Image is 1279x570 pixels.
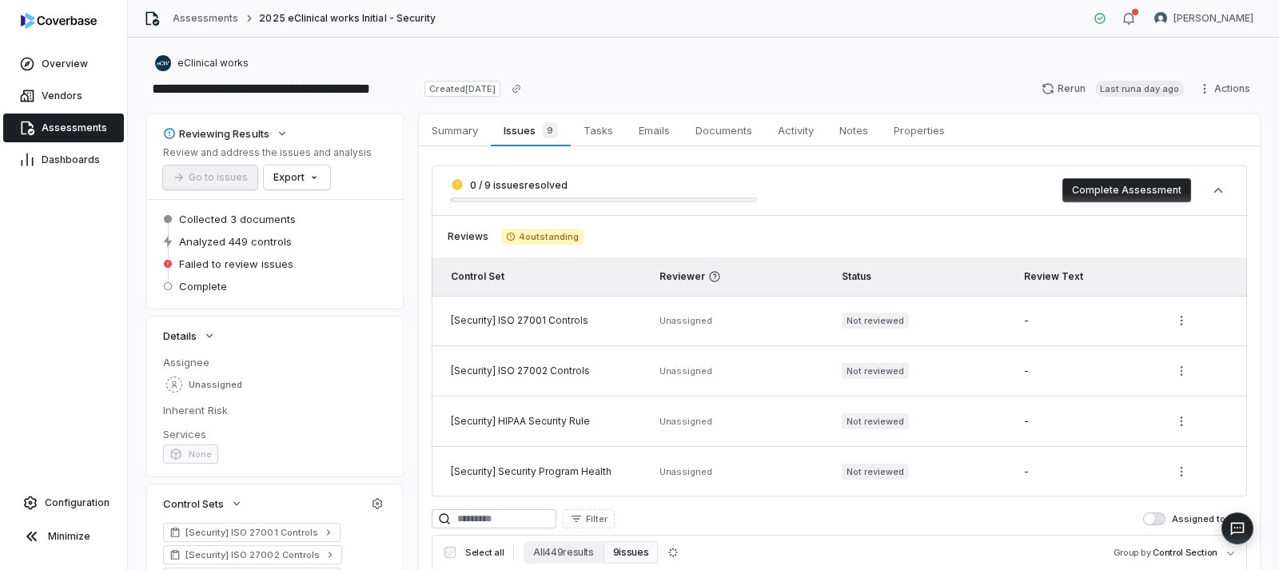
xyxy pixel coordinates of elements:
[3,50,124,78] a: Overview
[1154,12,1167,25] img: Arun Muthu avatar
[524,541,603,564] button: All 449 results
[842,413,909,429] span: Not reviewed
[150,49,253,78] button: https://eclinicalworks.com/eClinical works
[179,279,227,293] span: Complete
[163,355,387,369] dt: Assignee
[604,541,658,564] button: 9 issues
[1032,77,1193,101] button: RerunLast runa day ago
[179,234,292,249] span: Analyzed 449 controls
[163,427,387,441] dt: Services
[42,90,82,102] span: Vendors
[577,120,620,141] span: Tasks
[48,530,90,543] span: Minimize
[173,12,238,25] a: Assessments
[163,545,342,564] a: [Security] ISO 27002 Controls
[189,379,242,391] span: Unassigned
[659,365,712,377] span: Unassigned
[1024,465,1150,478] div: -
[842,270,871,282] span: Status
[771,120,820,141] span: Activity
[42,153,100,166] span: Dashboards
[1024,314,1150,327] div: -
[6,520,121,552] button: Minimize
[501,229,584,245] span: 4 outstanding
[163,329,197,343] span: Details
[1143,512,1165,525] button: Assigned to me
[451,314,640,327] div: [Security] ISO 27001 Controls
[163,523,341,542] a: [Security] ISO 27001 Controls
[158,489,248,518] button: Control Sets
[3,145,124,174] a: Dashboards
[185,526,318,539] span: [Security] ISO 27001 Controls
[259,12,436,25] span: 2025 eClinical works Initial - Security
[833,120,875,141] span: Notes
[659,270,823,283] span: Reviewer
[177,57,249,70] span: eClinical works
[163,126,269,141] div: Reviewing Results
[659,416,712,427] span: Unassigned
[632,120,676,141] span: Emails
[21,13,97,29] img: logo-D7KZi-bG.svg
[179,212,296,226] span: Collected 3 documents
[1062,178,1191,202] button: Complete Assessment
[470,179,568,191] span: 0 / 9 issues resolved
[842,464,909,480] span: Not reviewed
[444,547,456,558] input: Select all
[1173,12,1253,25] span: [PERSON_NAME]
[563,509,615,528] button: Filter
[185,548,320,561] span: [Security] ISO 27002 Controls
[424,81,500,97] span: Created [DATE]
[1193,77,1260,101] button: Actions
[179,257,293,271] span: Failed to review issues
[163,403,387,417] dt: Inherent Risk
[45,496,110,509] span: Configuration
[659,466,712,477] span: Unassigned
[1024,415,1150,428] div: -
[497,119,564,142] span: Issues
[3,114,124,142] a: Assessments
[451,465,640,478] div: [Security] Security Program Health
[887,120,951,141] span: Properties
[1143,512,1241,525] label: Assigned to me
[42,58,88,70] span: Overview
[42,122,107,134] span: Assessments
[586,513,608,525] span: Filter
[689,120,759,141] span: Documents
[502,74,531,103] button: Copy link
[842,313,909,329] span: Not reviewed
[158,119,293,148] button: Reviewing Results
[842,363,909,379] span: Not reviewed
[659,315,712,326] span: Unassigned
[465,547,504,559] span: Select all
[6,488,121,517] a: Configuration
[1024,365,1150,377] div: -
[425,120,484,141] span: Summary
[451,270,504,282] span: Control Set
[1095,81,1184,97] span: Last run a day ago
[1145,6,1263,30] button: Arun Muthu avatar[PERSON_NAME]
[264,165,330,189] button: Export
[1024,270,1083,282] span: Review Text
[451,415,640,428] div: [Security] HIPAA Security Rule
[1114,547,1151,558] span: Group by
[158,321,221,350] button: Details
[451,365,640,377] div: [Security] ISO 27002 Controls
[542,122,558,138] span: 9
[3,82,124,110] a: Vendors
[163,146,372,159] p: Review and address the issues and analysis
[448,230,488,243] span: Reviews
[163,496,224,511] span: Control Sets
